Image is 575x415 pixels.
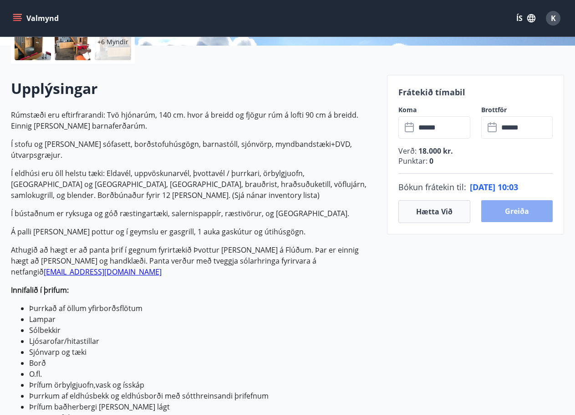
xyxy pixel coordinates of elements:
[398,200,470,223] button: Hætta við
[398,156,553,166] p: Punktar :
[481,200,553,222] button: Greiða
[398,86,553,98] p: Frátekið tímabil
[29,379,376,390] li: Þrífum örbylgjuofn,vask og ísskáp
[398,181,466,193] span: Bókun frátekin til :
[29,358,376,368] li: Borð
[29,336,376,347] li: Ljósarofar/hitastillar
[29,303,376,314] li: Þurrkað af öllum yfirborðsflötum
[29,314,376,325] li: Lampar
[29,347,376,358] li: Sjónvarp og tæki
[11,208,376,219] p: Í bústaðnum er ryksuga og góð ræstingartæki, salernispappír, ræstivörur, og [GEOGRAPHIC_DATA].
[97,37,128,47] p: +6 Myndir
[29,401,376,412] li: Þrífum baðherbergi [PERSON_NAME] lágt
[11,226,376,237] p: Á palli [PERSON_NAME] pottur og í geymslu er gasgrill, 1 auka gaskútur og útihúsgögn.
[29,325,376,336] li: Sólbekkir
[481,105,553,114] label: Brottför
[11,78,376,99] h2: Upplýsingar
[29,390,376,401] li: Þurrkum af eldhúsbekk og eldhúsborði með sótthreinsandi þrifefnum
[417,146,453,156] span: 18.000 kr.
[11,168,376,201] p: Í eldhúsi eru öll helstu tæki: Eldavél, uppvöskunarvél, þvottavél / þurrkari, örbylgjuofn, [GEOGR...
[44,267,162,277] a: [EMAIL_ADDRESS][DOMAIN_NAME]
[398,146,553,156] p: Verð :
[511,10,540,26] button: ÍS
[11,10,62,26] button: menu
[29,368,376,379] li: O.fl.
[11,244,376,277] p: Athugið að hægt er að panta þrif í gegnum fyrirtækið Þvottur [PERSON_NAME] á Flúðum. Þar er einni...
[470,182,518,192] span: [DATE] 10:03
[398,105,470,114] label: Koma
[551,13,556,23] span: K
[11,109,376,131] p: Rúmstæði eru eftirfrarandi: Tvö hjónarúm, 140 cm. hvor á breidd og fjögur rúm á lofti 90 cm á bre...
[427,156,433,166] span: 0
[11,285,69,295] strong: Innifalið í þrifum:
[542,7,564,29] button: K
[11,139,376,161] p: Í stofu og [PERSON_NAME] sófasett, borðstofuhúsgögn, barnastóll, sjónvörp, myndbandstæki+DVD, útv...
